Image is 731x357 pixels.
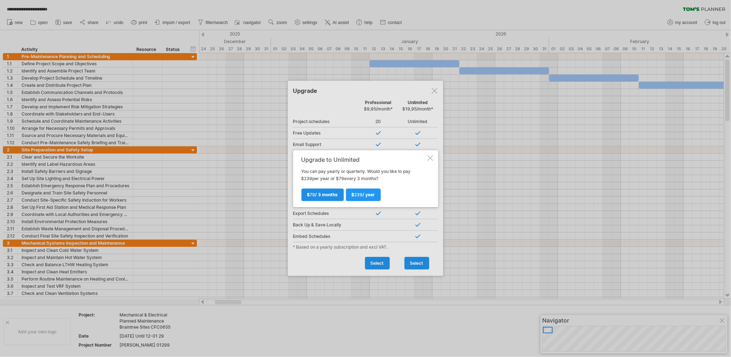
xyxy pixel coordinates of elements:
div: You can pay yearly or quarterly. Would you like to pay $ per year or $ every 3 months? [301,156,426,201]
span: 79 [310,192,315,197]
div: Upgrade to Unlimited [301,156,426,163]
a: $239/ year [346,188,381,201]
span: 239 [355,192,363,197]
span: 79 [339,176,345,181]
span: 239 [304,176,313,181]
span: $ / 3 months [307,192,338,197]
span: $ / year [352,192,375,197]
a: $79/ 3 months [301,188,344,201]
